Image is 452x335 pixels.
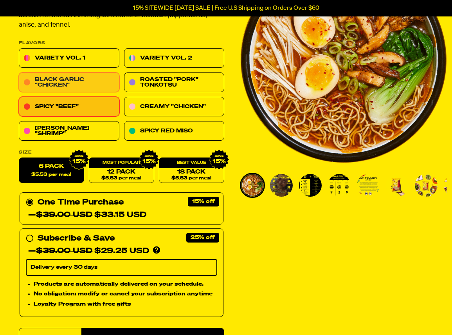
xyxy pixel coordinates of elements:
[414,173,439,198] li: Go to slide 7
[139,150,159,170] img: IMG_9632.png
[34,290,217,299] li: No obligation: modify or cancel your subscription anytime
[19,158,84,183] label: 6 Pack
[385,173,410,198] li: Go to slide 6
[269,173,294,198] li: Go to slide 2
[38,232,115,245] div: Subscribe & Save
[28,209,146,221] div: — $33.15 USD
[356,173,381,198] li: Go to slide 5
[159,158,224,183] a: 18 Pack$5.53 per meal
[241,174,264,197] img: Spicy "Beef" Ramen
[328,174,351,197] img: Spicy "Beef" Ramen
[133,5,319,12] p: 15% SITEWIDE [DATE] SALE | Free U.S Shipping on Orders Over $60
[386,174,409,197] img: Spicy "Beef" Ramen
[19,150,224,155] label: Size
[124,97,225,117] a: Creamy "Chicken"
[69,150,89,170] img: IMG_9632.png
[19,121,119,141] a: [PERSON_NAME] "Shrimp"
[19,97,119,117] a: Spicy "Beef"
[124,73,225,92] a: Roasted "Pork" Tonkotsu
[101,176,141,181] span: $5.53 per meal
[171,176,211,181] span: $5.53 per meal
[26,259,217,276] select: Subscribe & Save —$39.00 USD$29.25 USD Products are automatically delivered on your schedule. No ...
[240,173,265,198] li: Go to slide 1
[36,247,92,255] del: $39.00 USD
[299,174,322,197] img: Spicy "Beef" Ramen
[124,49,225,68] a: Variety Vol. 2
[19,73,119,92] a: Black Garlic "Chicken"
[240,173,447,198] div: PDP main carousel thumbnails
[270,174,293,197] img: Spicy "Beef" Ramen
[327,173,352,198] li: Go to slide 4
[28,245,149,257] div: — $29.25 USD
[19,41,224,45] p: Flavors
[298,173,323,198] li: Go to slide 3
[19,49,119,68] a: Variety Vol. 1
[36,211,92,219] del: $39.00 USD
[34,300,217,309] li: Loyalty Program with free gifts
[26,196,217,221] div: One Time Purchase
[124,121,225,141] a: Spicy Red Miso
[31,172,71,177] span: $5.53 per meal
[89,158,154,183] a: 12 Pack$5.53 per meal
[357,174,380,197] img: Spicy "Beef" Ramen
[415,174,438,197] img: Spicy "Beef" Ramen
[34,280,217,288] li: Products are automatically delivered on your schedule.
[209,150,229,170] img: IMG_9632.png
